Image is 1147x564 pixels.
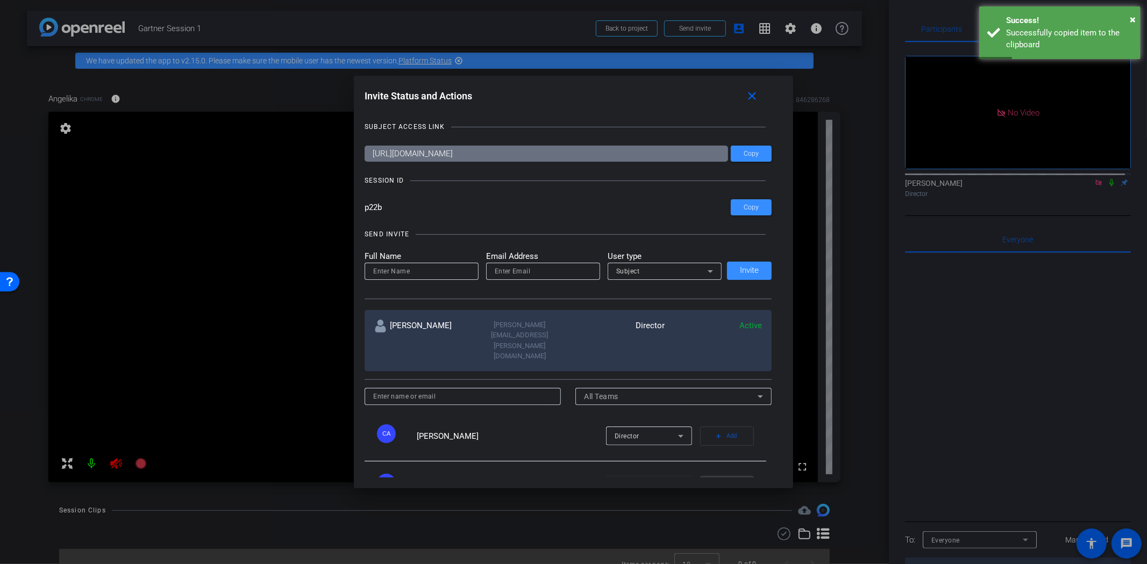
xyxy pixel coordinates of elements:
[739,321,762,330] span: Active
[365,250,479,263] mat-label: Full Name
[1006,27,1132,51] div: Successfully copied item to the clipboard
[616,267,640,275] span: Subject
[744,204,759,212] span: Copy
[495,265,592,278] input: Enter Email
[1130,13,1136,26] span: ×
[365,229,409,240] div: SEND INVITE
[744,150,759,158] span: Copy
[374,320,471,361] div: [PERSON_NAME]
[1006,15,1132,27] div: Success!
[745,90,759,103] mat-icon: close
[726,429,737,444] span: Add
[377,474,414,493] ngx-avatar: Chris Bohorquez
[377,424,396,443] div: CA
[365,121,772,132] openreel-title-line: SUBJECT ACCESS LINK
[373,265,470,278] input: Enter Name
[417,431,479,441] span: [PERSON_NAME]
[365,121,445,132] div: SUBJECT ACCESS LINK
[715,432,722,440] mat-icon: add
[1130,11,1136,27] button: Close
[568,320,665,361] div: Director
[377,474,396,493] div: CB
[365,175,404,186] div: SESSION ID
[608,250,722,263] mat-label: User type
[365,229,772,240] openreel-title-line: SEND INVITE
[377,424,414,443] ngx-avatar: Chris Apaliski
[731,199,772,215] button: Copy
[700,426,754,446] button: Add
[365,175,772,186] openreel-title-line: SESSION ID
[584,392,618,401] span: All Teams
[486,250,600,263] mat-label: Email Address
[731,146,772,162] button: Copy
[471,320,568,361] div: [PERSON_NAME][EMAIL_ADDRESS][PERSON_NAME][DOMAIN_NAME]
[615,432,639,440] span: Director
[373,390,552,403] input: Enter name or email
[365,86,772,106] div: Invite Status and Actions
